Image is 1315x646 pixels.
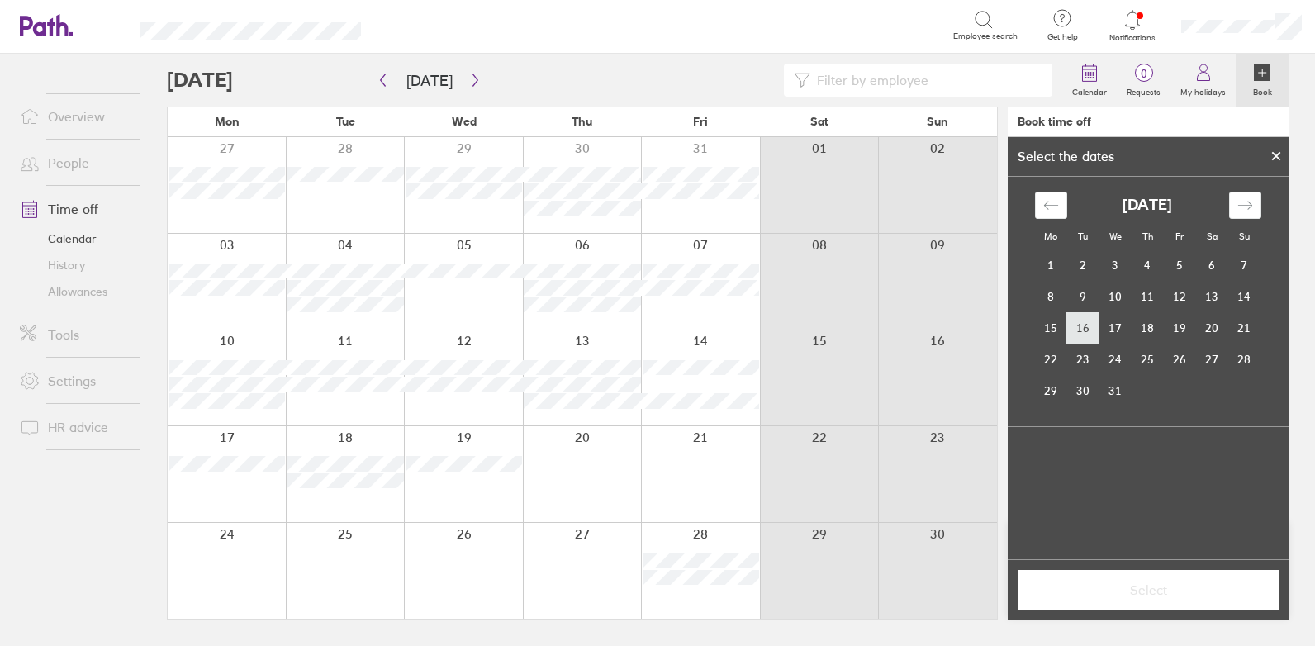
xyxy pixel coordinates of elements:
[1067,281,1099,312] td: Tuesday, December 9, 2025
[7,226,140,252] a: Calendar
[1207,230,1218,242] small: Sa
[1106,33,1160,43] span: Notifications
[1035,312,1067,344] td: Monday, December 15, 2025
[1243,83,1282,97] label: Book
[1029,582,1267,597] span: Select
[1228,344,1260,375] td: Sunday, December 28, 2025
[1078,230,1088,242] small: Tu
[1109,230,1122,242] small: We
[1164,281,1196,312] td: Friday, December 12, 2025
[7,278,140,305] a: Allowances
[1229,192,1261,219] div: Move forward to switch to the next month.
[1099,375,1132,406] td: Wednesday, December 31, 2025
[1044,230,1057,242] small: Mo
[1142,230,1153,242] small: Th
[810,115,828,128] span: Sat
[7,318,140,351] a: Tools
[1099,312,1132,344] td: Wednesday, December 17, 2025
[1170,83,1236,97] label: My holidays
[7,252,140,278] a: History
[1164,249,1196,281] td: Friday, December 5, 2025
[1035,192,1067,219] div: Move backward to switch to the previous month.
[336,115,355,128] span: Tue
[406,17,448,32] div: Search
[1117,67,1170,80] span: 0
[1106,8,1160,43] a: Notifications
[1035,375,1067,406] td: Monday, December 29, 2025
[1067,312,1099,344] td: Tuesday, December 16, 2025
[1062,54,1117,107] a: Calendar
[1008,149,1124,164] div: Select the dates
[927,115,948,128] span: Sun
[1196,281,1228,312] td: Saturday, December 13, 2025
[1035,281,1067,312] td: Monday, December 8, 2025
[1175,230,1184,242] small: Fr
[1036,32,1090,42] span: Get help
[1117,54,1170,107] a: 0Requests
[953,31,1018,41] span: Employee search
[1239,230,1250,242] small: Su
[1132,281,1164,312] td: Thursday, December 11, 2025
[1228,249,1260,281] td: Sunday, December 7, 2025
[1099,249,1132,281] td: Wednesday, December 3, 2025
[7,146,140,179] a: People
[7,411,140,444] a: HR advice
[1196,312,1228,344] td: Saturday, December 20, 2025
[693,115,708,128] span: Fri
[572,115,592,128] span: Thu
[1018,115,1091,128] div: Book time off
[452,115,477,128] span: Wed
[1132,312,1164,344] td: Thursday, December 18, 2025
[7,192,140,226] a: Time off
[1228,281,1260,312] td: Sunday, December 14, 2025
[1099,281,1132,312] td: Wednesday, December 10, 2025
[1196,344,1228,375] td: Saturday, December 27, 2025
[1164,344,1196,375] td: Friday, December 26, 2025
[1067,375,1099,406] td: Tuesday, December 30, 2025
[1196,249,1228,281] td: Saturday, December 6, 2025
[1132,344,1164,375] td: Thursday, December 25, 2025
[1236,54,1289,107] a: Book
[1067,249,1099,281] td: Tuesday, December 2, 2025
[1164,312,1196,344] td: Friday, December 19, 2025
[810,64,1042,96] input: Filter by employee
[1017,177,1279,426] div: Calendar
[1132,249,1164,281] td: Thursday, December 4, 2025
[1018,570,1279,610] button: Select
[1123,197,1172,214] strong: [DATE]
[1099,344,1132,375] td: Wednesday, December 24, 2025
[1062,83,1117,97] label: Calendar
[7,364,140,397] a: Settings
[1117,83,1170,97] label: Requests
[1228,312,1260,344] td: Sunday, December 21, 2025
[1035,344,1067,375] td: Monday, December 22, 2025
[1170,54,1236,107] a: My holidays
[7,100,140,133] a: Overview
[215,115,240,128] span: Mon
[393,67,466,94] button: [DATE]
[1067,344,1099,375] td: Tuesday, December 23, 2025
[1035,249,1067,281] td: Monday, December 1, 2025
